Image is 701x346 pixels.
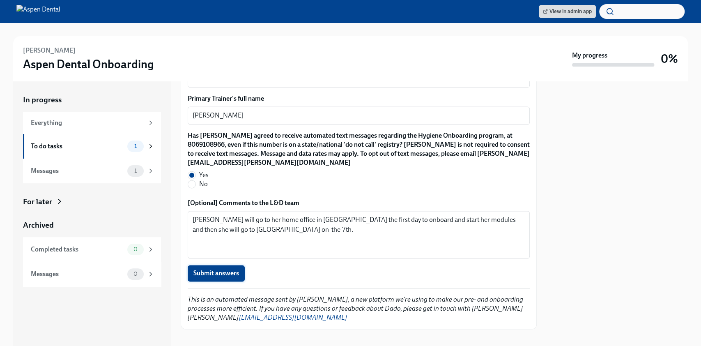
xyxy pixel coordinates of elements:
[23,95,161,105] a: In progress
[539,5,596,18] a: View in admin app
[31,166,124,175] div: Messages
[188,265,245,281] button: Submit answers
[193,269,239,277] span: Submit answers
[16,5,60,18] img: Aspen Dental
[543,7,592,16] span: View in admin app
[23,196,161,207] a: For later
[23,196,52,207] div: For later
[199,171,209,180] span: Yes
[23,262,161,286] a: Messages0
[199,180,208,189] span: No
[31,245,124,254] div: Completed tasks
[23,237,161,262] a: Completed tasks0
[239,314,347,321] a: [EMAIL_ADDRESS][DOMAIN_NAME]
[129,168,142,174] span: 1
[23,220,161,231] a: Archived
[23,159,161,183] a: Messages1
[23,112,161,134] a: Everything
[23,57,154,72] h3: Aspen Dental Onboarding
[188,94,530,103] label: Primary Trainer's full name
[129,143,142,149] span: 1
[661,51,678,66] h3: 0%
[31,118,144,127] div: Everything
[129,271,142,277] span: 0
[188,131,530,167] label: Has [PERSON_NAME] agreed to receive automated text messages regarding the Hygiene Onboarding prog...
[188,295,523,321] em: This is an automated message sent by [PERSON_NAME], a new platform we're using to make our pre- a...
[188,198,530,208] label: [Optional] Comments to the L&D team
[129,246,142,252] span: 0
[31,270,124,279] div: Messages
[193,215,525,254] textarea: [PERSON_NAME] will go to her home office in [GEOGRAPHIC_DATA] the first day to onboard and start ...
[23,134,161,159] a: To do tasks1
[31,142,124,151] div: To do tasks
[193,111,525,120] textarea: [PERSON_NAME]
[572,51,607,60] strong: My progress
[23,46,76,55] h6: [PERSON_NAME]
